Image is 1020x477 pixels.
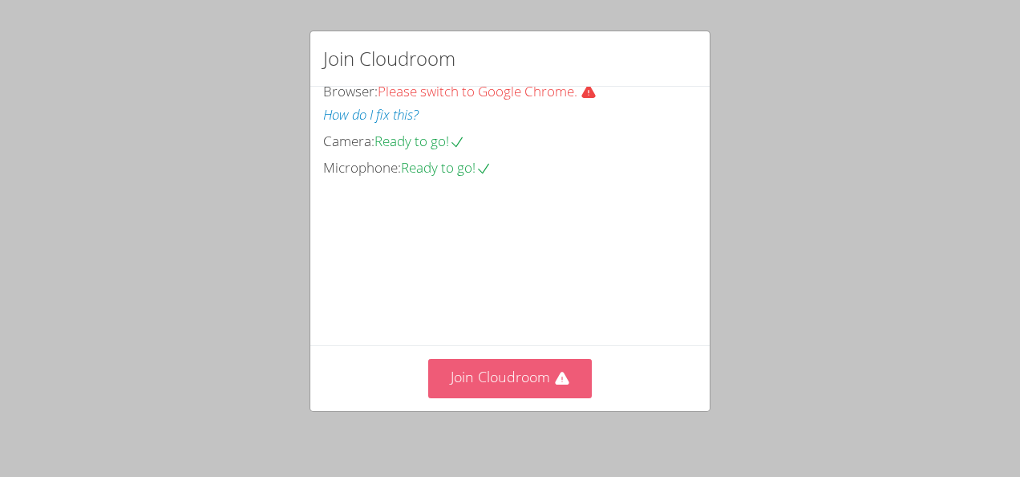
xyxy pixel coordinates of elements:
span: Camera: [323,132,374,150]
h2: Join Cloudroom [323,44,455,73]
button: How do I fix this? [323,104,419,127]
span: Microphone: [323,158,401,177]
span: Ready to go! [401,158,492,177]
span: Ready to go! [374,132,465,150]
button: Join Cloudroom [428,359,593,398]
span: Browser: [323,82,378,100]
span: Please switch to Google Chrome. [378,82,603,100]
